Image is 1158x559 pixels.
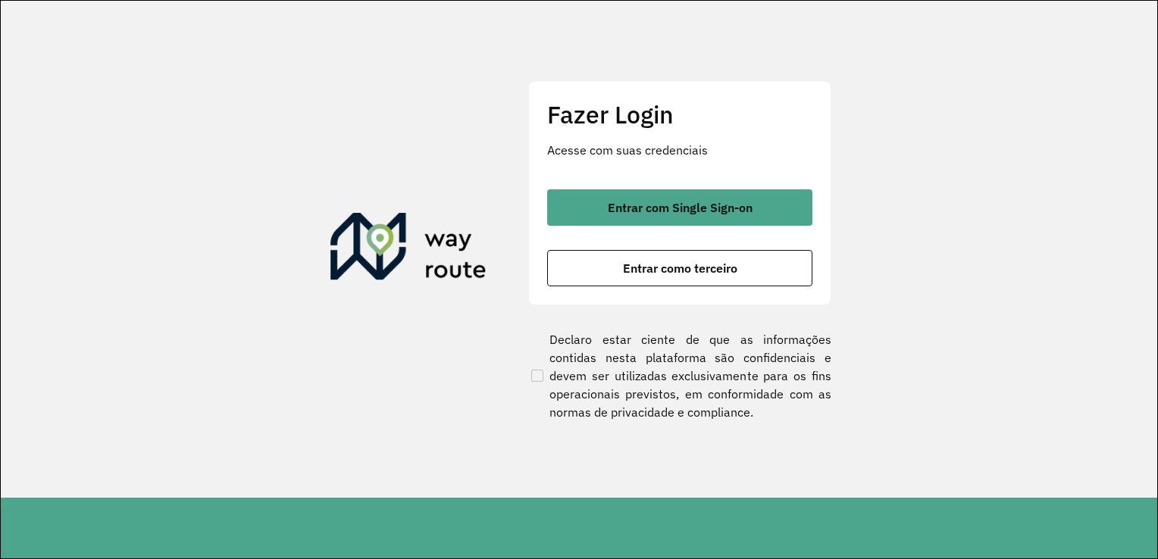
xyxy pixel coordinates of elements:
[547,141,812,159] p: Acesse com suas credenciais
[547,250,812,286] button: button
[330,213,487,286] img: Roteirizador AmbevTech
[623,262,737,274] span: Entrar como terceiro
[528,330,831,421] label: Declaro estar ciente de que as informações contidas nesta plataforma são confidenciais e devem se...
[608,201,753,214] span: Entrar com Single Sign-on
[547,189,812,226] button: button
[547,100,812,129] h2: Fazer Login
